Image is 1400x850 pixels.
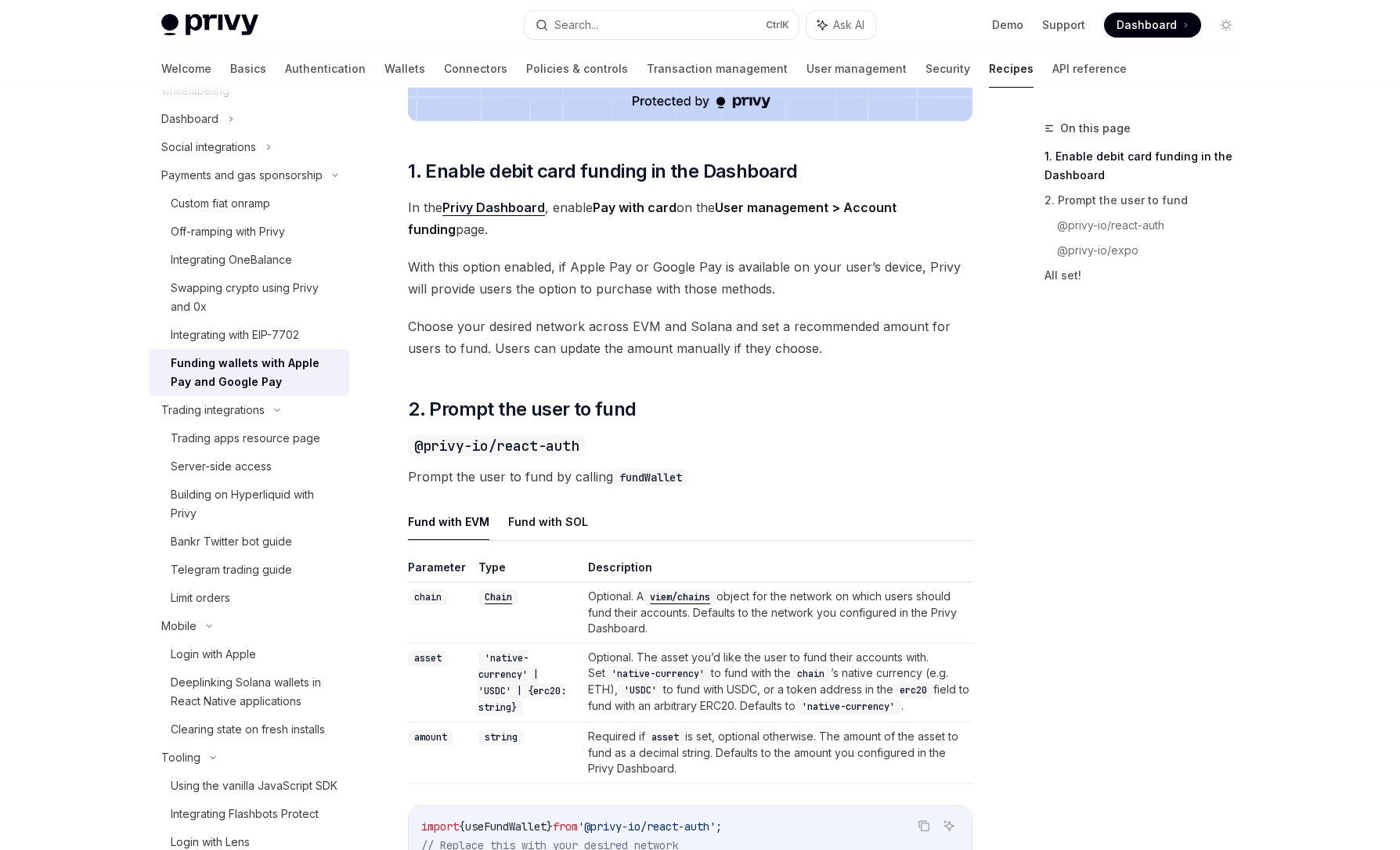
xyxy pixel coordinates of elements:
a: Wallets [384,50,425,88]
code: 'native-currency' | 'USDC' | {erc20: string} [478,650,566,715]
code: viem/chains [644,589,716,605]
td: Optional. The asset you’d like the user to fund their accounts with. Set to fund with the ’s nati... [582,643,972,722]
div: Integrating OneBalance [171,250,292,269]
div: Using the vanilla JavaScript SDK [171,776,337,795]
div: Server-side access [171,457,272,476]
div: Tooling [161,748,200,767]
code: Chain [478,589,518,605]
code: amount [408,729,453,745]
td: Optional. A object for the network on which users should fund their accounts. Defaults to the net... [582,582,972,643]
span: '@privy-io/react-auth' [578,819,716,834]
div: Trading apps resource page [171,429,320,448]
code: fundWallet [613,469,688,486]
div: Limit orders [171,589,230,607]
a: Custom fiat onramp [149,189,349,218]
span: 1. Enable debit card funding in the Dashboard [408,159,797,184]
th: Type [472,560,582,582]
div: Clearing state on fresh installs [171,720,325,739]
a: 1. Enable debit card funding in the Dashboard [1045,144,1251,188]
a: @privy-io/react-auth [1057,213,1251,238]
span: 2. Prompt the user to fund [408,397,636,422]
button: Search...CtrlK [525,11,799,39]
span: Ctrl K [766,19,789,31]
a: Integrating Flashbots Protect [149,800,349,828]
a: Basics [230,50,266,88]
a: Swapping crypto using Privy and 0x [149,274,349,321]
button: Fund with SOL [508,503,588,540]
a: Server-side access [149,452,349,481]
span: In the , enable on the page. [408,196,972,240]
div: Payments and gas sponsorship [161,166,323,185]
div: Telegram trading guide [171,560,292,579]
button: Copy the contents from the code block [914,816,934,836]
span: useFundWallet [465,819,547,834]
a: API reference [1052,50,1127,88]
div: Funding wallets with Apple Pay and Google Pay [171,354,340,391]
div: Social integrations [161,138,256,157]
th: Description [582,560,972,582]
a: Authentication [285,50,366,88]
span: ; [716,819,722,834]
code: chain [791,666,831,682]
span: } [547,819,553,834]
a: Dashboard [1104,13,1201,38]
a: Connectors [444,50,507,88]
a: Security [926,50,970,88]
a: Clearing state on fresh installs [149,715,349,744]
a: All set! [1045,263,1251,288]
a: Bankr Twitter bot guide [149,528,349,556]
span: Dashboard [1117,17,1177,33]
button: Ask AI [939,816,959,836]
a: Demo [992,17,1023,33]
div: Custom fiat onramp [171,194,270,213]
th: Parameter [408,560,472,582]
button: Fund with EVM [408,503,489,540]
code: chain [408,589,448,605]
div: Building on Hyperliquid with Privy [171,485,340,523]
a: Welcome [161,50,211,88]
img: light logo [161,14,258,36]
div: Bankr Twitter bot guide [171,532,292,551]
a: @privy-io/expo [1057,238,1251,263]
td: Required if is set, optional otherwise. The amount of the asset to fund as a decimal string. Defa... [582,722,972,783]
span: Choose your desired network across EVM and Solana and set a recommended amount for users to fund.... [408,315,972,359]
div: Integrating Flashbots Protect [171,805,319,823]
div: Swapping crypto using Privy and 0x [171,279,340,316]
a: Chain [478,589,518,603]
button: Ask AI [806,11,875,39]
a: Transaction management [647,50,788,88]
a: Limit orders [149,584,349,612]
a: Building on Hyperliquid with Privy [149,481,349,528]
code: asset [408,650,448,666]
div: Login with Apple [171,645,256,664]
a: viem/chains [644,589,716,603]
span: import [421,819,459,834]
a: Using the vanilla JavaScript SDK [149,772,349,800]
code: 'USDC' [618,683,663,698]
a: Policies & controls [526,50,628,88]
a: Support [1042,17,1085,33]
a: Privy Dashboard [442,200,545,216]
div: Off-ramping with Privy [171,222,285,241]
a: User management [806,50,907,88]
div: Trading integrations [161,401,265,420]
div: Dashboard [161,110,218,128]
div: Search... [554,16,598,34]
div: Integrating with EIP-7702 [171,326,299,344]
a: Deeplinking Solana wallets in React Native applications [149,668,349,715]
a: 2. Prompt the user to fund [1045,188,1251,213]
a: Funding wallets with Apple Pay and Google Pay [149,349,349,396]
code: 'native-currency' [796,699,901,715]
a: Integrating with EIP-7702 [149,321,349,349]
a: Integrating OneBalance [149,246,349,274]
code: erc20 [893,683,933,698]
a: Off-ramping with Privy [149,218,349,246]
strong: Pay with card [593,200,677,215]
a: Trading apps resource page [149,424,349,452]
span: With this option enabled, if Apple Pay or Google Pay is available on your user’s device, Privy wi... [408,256,972,300]
span: Ask AI [833,17,864,33]
a: Login with Apple [149,640,349,668]
code: @privy-io/react-auth [408,435,585,456]
code: asset [645,729,685,745]
code: 'native-currency' [605,666,711,682]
